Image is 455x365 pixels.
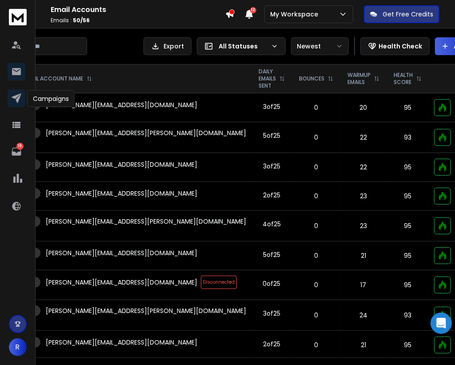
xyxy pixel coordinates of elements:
p: 0 [297,192,335,201]
div: 3 of 25 [263,162,280,171]
td: 93 [387,300,429,331]
p: 19 [16,143,24,150]
p: [PERSON_NAME][EMAIL_ADDRESS][PERSON_NAME][DOMAIN_NAME] [46,306,246,315]
p: [PERSON_NAME][EMAIL_ADDRESS][DOMAIN_NAME] [46,160,197,169]
td: 95 [387,241,429,270]
span: 13 [250,7,256,13]
img: logo [9,9,27,25]
p: Emails : [51,17,225,24]
p: [PERSON_NAME][EMAIL_ADDRESS][DOMAIN_NAME] [46,100,197,109]
button: R [9,338,27,356]
div: 5 of 25 [263,131,280,140]
td: 20 [340,93,387,122]
p: WARMUP EMAILS [347,72,371,86]
p: 0 [297,341,335,349]
td: 17 [340,270,387,300]
div: 3 of 25 [263,309,280,318]
p: 0 [297,221,335,230]
div: 0 of 25 [263,279,281,288]
a: 19 [8,143,25,160]
div: 4 of 25 [263,220,281,229]
p: All Statuses [219,42,267,51]
td: 95 [387,331,429,360]
div: 3 of 25 [263,102,280,111]
td: 95 [387,182,429,211]
td: 22 [340,153,387,182]
p: [PERSON_NAME][EMAIL_ADDRESS][DOMAIN_NAME] [46,278,197,287]
div: Open Intercom Messenger [431,313,452,334]
p: BOUNCES [299,75,324,82]
h1: Email Accounts [51,4,225,15]
td: 95 [387,270,429,300]
td: 95 [387,211,429,241]
div: Campaigns [27,90,75,107]
p: 0 [297,311,335,320]
td: 93 [387,122,429,153]
p: Get Free Credits [383,10,433,19]
div: EMAIL ACCOUNT NAME [24,75,92,82]
button: Export [144,37,192,55]
p: 0 [297,103,335,112]
button: Get Free Credits [364,5,439,23]
p: Health Check [379,42,422,51]
p: My Workspace [270,10,322,19]
td: 21 [340,241,387,270]
td: 21 [340,331,387,360]
p: 0 [297,251,335,260]
td: 95 [387,93,429,122]
div: 2 of 25 [263,340,280,349]
p: 0 [297,163,335,172]
p: [PERSON_NAME][EMAIL_ADDRESS][PERSON_NAME][DOMAIN_NAME] [46,128,246,137]
div: 2 of 25 [263,191,280,200]
p: HEALTH SCORE [394,72,413,86]
p: [PERSON_NAME][EMAIL_ADDRESS][DOMAIN_NAME] [46,338,197,347]
p: [PERSON_NAME][EMAIL_ADDRESS][DOMAIN_NAME] [46,249,197,257]
button: Newest [291,37,349,55]
p: 0 [297,133,335,142]
td: 95 [387,153,429,182]
p: DAILY EMAILS SENT [259,68,276,89]
td: 22 [340,122,387,153]
td: 23 [340,211,387,241]
span: 50 / 56 [73,16,90,24]
td: 23 [340,182,387,211]
p: 0 [297,281,335,289]
div: 5 of 25 [263,250,280,259]
span: Disconnected [201,276,237,289]
td: 24 [340,300,387,331]
button: Health Check [360,37,430,55]
p: [PERSON_NAME][EMAIL_ADDRESS][PERSON_NAME][DOMAIN_NAME] [46,217,246,226]
p: [PERSON_NAME][EMAIL_ADDRESS][DOMAIN_NAME] [46,189,197,198]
